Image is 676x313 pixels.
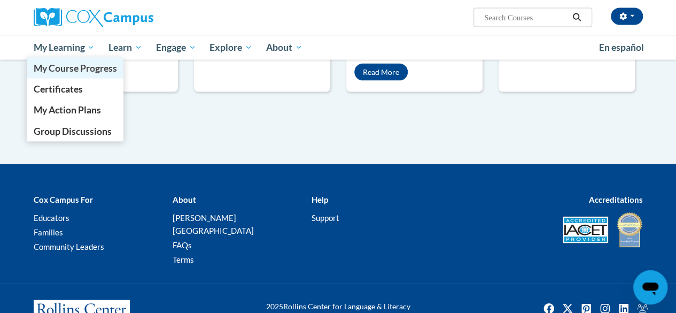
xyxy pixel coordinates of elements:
a: Group Discussions [27,121,124,142]
img: Accredited IACET® Provider [563,217,608,243]
img: IDA® Accredited [616,211,643,249]
span: Learn [108,41,142,54]
span: 2025 [266,302,283,311]
span: Group Discussions [33,126,111,137]
a: Support [311,213,339,223]
span: About [266,41,302,54]
div: Main menu [26,35,651,60]
a: My Course Progress [27,58,124,79]
a: My Action Plans [27,100,124,120]
a: En español [592,36,651,59]
span: My Course Progress [33,63,116,74]
a: Cox Campus [34,8,226,27]
input: Search Courses [483,11,569,24]
button: Account Settings [611,8,643,25]
img: Cox Campus [34,8,153,27]
a: My Learning [27,35,102,60]
b: Help [311,195,328,204]
span: Explore [209,41,252,54]
a: Learn [102,35,149,60]
b: About [172,195,196,204]
span: Engage [156,41,196,54]
button: Search [569,11,585,24]
b: Accreditations [589,195,643,204]
a: Families [34,227,63,237]
b: Cox Campus For [34,195,93,204]
iframe: Button to launch messaging window [633,270,667,304]
a: Certificates [27,79,124,100]
span: My Action Plans [33,104,100,116]
a: Educators [34,213,69,223]
a: Community Leaders [34,242,104,251]
a: [PERSON_NAME][GEOGRAPHIC_DATA] [172,213,253,235]
a: Read More [354,64,408,81]
span: My Learning [33,41,95,54]
span: En español [599,42,644,53]
a: Engage [149,35,203,60]
a: Terms [172,255,193,264]
span: Certificates [33,83,82,95]
a: Explore [203,35,259,60]
a: About [259,35,309,60]
a: FAQs [172,240,191,250]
